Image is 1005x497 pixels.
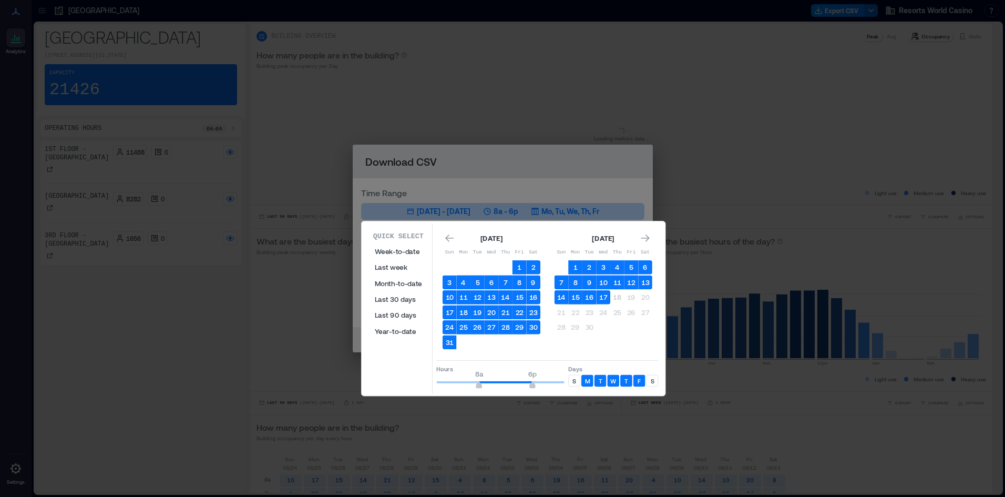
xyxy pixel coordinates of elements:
p: Mon [568,248,582,256]
th: Friday [624,246,639,260]
button: 30 [582,320,597,334]
button: 19 [624,290,639,305]
th: Wednesday [485,246,499,260]
button: 20 [638,290,652,305]
p: Fri [624,248,639,256]
th: Thursday [610,246,624,260]
p: T [599,377,602,384]
button: 6 [638,260,652,275]
button: 16 [582,290,597,305]
p: S [651,377,654,384]
button: 31 [443,336,457,350]
button: 6 [485,276,499,290]
button: 29 [568,320,582,334]
button: 16 [526,290,540,305]
button: 1 [568,260,582,275]
button: 25 [610,306,624,320]
button: 15 [568,290,582,305]
button: 20 [485,306,499,320]
p: Sun [443,248,457,256]
p: Hours [436,365,564,373]
button: 29 [512,320,527,334]
p: Days [568,365,658,373]
button: 3 [596,260,610,275]
button: 21 [555,306,569,320]
div: [DATE] [477,232,505,245]
button: 18 [456,306,470,320]
button: 24 [596,306,610,320]
button: Week-to-date [368,244,428,259]
button: Go to next month [638,231,652,245]
button: 14 [555,290,569,305]
th: Tuesday [470,246,485,260]
th: Tuesday [582,246,597,260]
button: 10 [596,276,610,290]
p: Sun [555,248,569,256]
button: 14 [498,290,512,305]
button: 30 [526,320,540,334]
button: Last week [368,259,428,275]
button: 26 [624,306,639,320]
button: 19 [470,306,485,320]
button: 3 [443,276,457,290]
button: 9 [526,276,540,290]
button: 5 [624,260,639,275]
button: 5 [470,276,485,290]
button: 24 [443,320,457,334]
button: 13 [638,276,652,290]
button: 23 [526,306,540,320]
th: Sunday [443,246,457,260]
p: M [585,377,590,384]
th: Sunday [555,246,569,260]
button: 7 [555,276,569,290]
p: Thu [498,248,512,256]
button: Last 30 days [368,291,428,307]
button: Year-to-date [368,323,428,339]
button: 11 [610,276,624,290]
span: 8a [475,370,483,378]
button: 8 [568,276,582,290]
button: 15 [512,290,527,305]
button: 12 [624,276,639,290]
p: S [572,377,576,384]
button: 27 [638,306,652,320]
p: W [610,377,616,384]
button: 1 [512,260,527,275]
button: Last 90 days [368,307,428,323]
div: [DATE] [589,232,617,245]
button: 25 [456,320,470,334]
button: 12 [470,290,485,305]
button: 9 [582,276,597,290]
button: 8 [512,276,527,290]
button: 23 [582,306,597,320]
p: F [638,377,641,384]
p: Tue [582,248,597,256]
p: Wed [596,248,610,256]
button: 22 [512,306,527,320]
button: 28 [498,320,512,334]
p: Thu [610,248,624,256]
p: Tue [470,248,485,256]
button: 4 [610,260,624,275]
button: 13 [485,290,499,305]
button: Month-to-date [368,276,428,291]
p: Mon [456,248,470,256]
span: 6p [528,370,537,378]
button: 4 [456,276,470,290]
th: Monday [568,246,582,260]
button: 28 [555,320,569,334]
button: 17 [596,290,610,305]
button: 11 [456,290,470,305]
button: 27 [485,320,499,334]
th: Monday [456,246,470,260]
th: Saturday [638,246,652,260]
th: Friday [512,246,527,260]
button: Go to previous month [443,231,457,245]
button: 17 [443,306,457,320]
p: Sat [526,248,540,256]
button: 2 [582,260,597,275]
p: T [624,377,628,384]
p: Quick Select [373,231,424,241]
button: 26 [470,320,485,334]
p: Wed [485,248,499,256]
